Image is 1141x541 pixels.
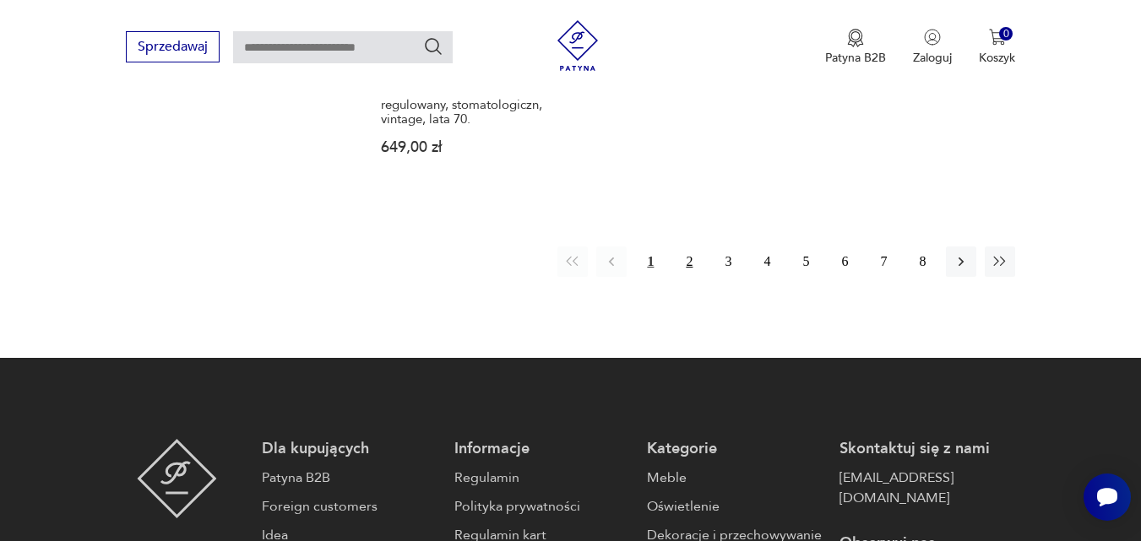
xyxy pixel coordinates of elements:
[847,29,864,47] img: Ikona medalu
[999,27,1013,41] div: 0
[674,246,704,277] button: 2
[913,50,952,66] p: Zaloguj
[839,439,1015,459] p: Skontaktuj się z nami
[454,496,630,517] a: Polityka prywatności
[825,29,886,66] button: Patyna B2B
[825,50,886,66] p: Patyna B2B
[454,439,630,459] p: Informacje
[647,468,823,488] a: Meble
[381,140,568,154] p: 649,00 zł
[647,496,823,517] a: Oświetlenie
[126,31,220,62] button: Sprzedawaj
[262,468,437,488] a: Patyna B2B
[825,29,886,66] a: Ikona medaluPatyna B2B
[647,439,823,459] p: Kategorie
[791,246,821,277] button: 5
[989,29,1006,46] img: Ikona koszyka
[713,246,743,277] button: 3
[137,439,217,518] img: Patyna - sklep z meblami i dekoracjami vintage
[913,29,952,66] button: Zaloguj
[839,468,1015,508] a: [EMAIL_ADDRESS][DOMAIN_NAME]
[907,246,937,277] button: 8
[126,42,220,54] a: Sprzedawaj
[979,50,1015,66] p: Koszyk
[635,246,666,277] button: 1
[262,496,437,517] a: Foreign customers
[868,246,899,277] button: 7
[552,20,603,71] img: Patyna - sklep z meblami i dekoracjami vintage
[423,36,443,57] button: Szukaj
[454,468,630,488] a: Regulamin
[924,29,941,46] img: Ikonka użytkownika
[829,246,860,277] button: 6
[1084,473,1131,521] iframe: Smartsupp widget button
[262,439,437,459] p: Dla kupujących
[381,84,568,127] h3: krzesło / stołek dentystyczny, regulowany, stomatologiczn, vintage, lata 70.
[979,29,1015,66] button: 0Koszyk
[752,246,782,277] button: 4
